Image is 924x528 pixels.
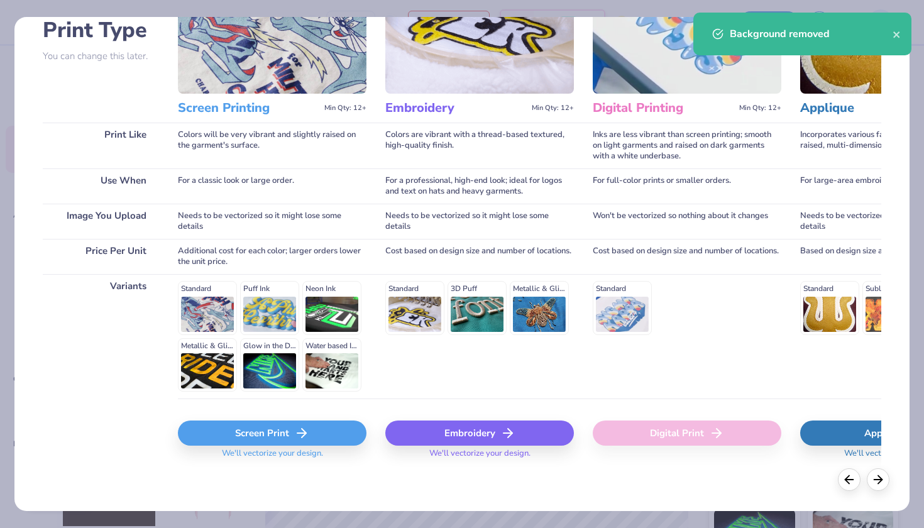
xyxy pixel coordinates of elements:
[593,421,781,446] div: Digital Print
[385,204,574,239] div: Needs to be vectorized so it might lose some details
[43,168,159,204] div: Use When
[324,104,366,113] span: Min Qty: 12+
[385,421,574,446] div: Embroidery
[893,26,901,41] button: close
[385,100,527,116] h3: Embroidery
[385,123,574,168] div: Colors are vibrant with a thread-based textured, high-quality finish.
[217,448,328,466] span: We'll vectorize your design.
[593,168,781,204] div: For full-color prints or smaller orders.
[178,123,366,168] div: Colors will be very vibrant and slightly raised on the garment's surface.
[593,123,781,168] div: Inks are less vibrant than screen printing; smooth on light garments and raised on dark garments ...
[385,168,574,204] div: For a professional, high-end look; ideal for logos and text on hats and heavy garments.
[43,51,159,62] p: You can change this later.
[178,421,366,446] div: Screen Print
[593,100,734,116] h3: Digital Printing
[43,274,159,399] div: Variants
[730,26,893,41] div: Background removed
[593,239,781,274] div: Cost based on design size and number of locations.
[178,204,366,239] div: Needs to be vectorized so it might lose some details
[424,448,536,466] span: We'll vectorize your design.
[43,123,159,168] div: Print Like
[43,239,159,274] div: Price Per Unit
[739,104,781,113] span: Min Qty: 12+
[385,239,574,274] div: Cost based on design size and number of locations.
[532,104,574,113] span: Min Qty: 12+
[178,100,319,116] h3: Screen Printing
[43,204,159,239] div: Image You Upload
[178,168,366,204] div: For a classic look or large order.
[178,239,366,274] div: Additional cost for each color; larger orders lower the unit price.
[593,204,781,239] div: Won't be vectorized so nothing about it changes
